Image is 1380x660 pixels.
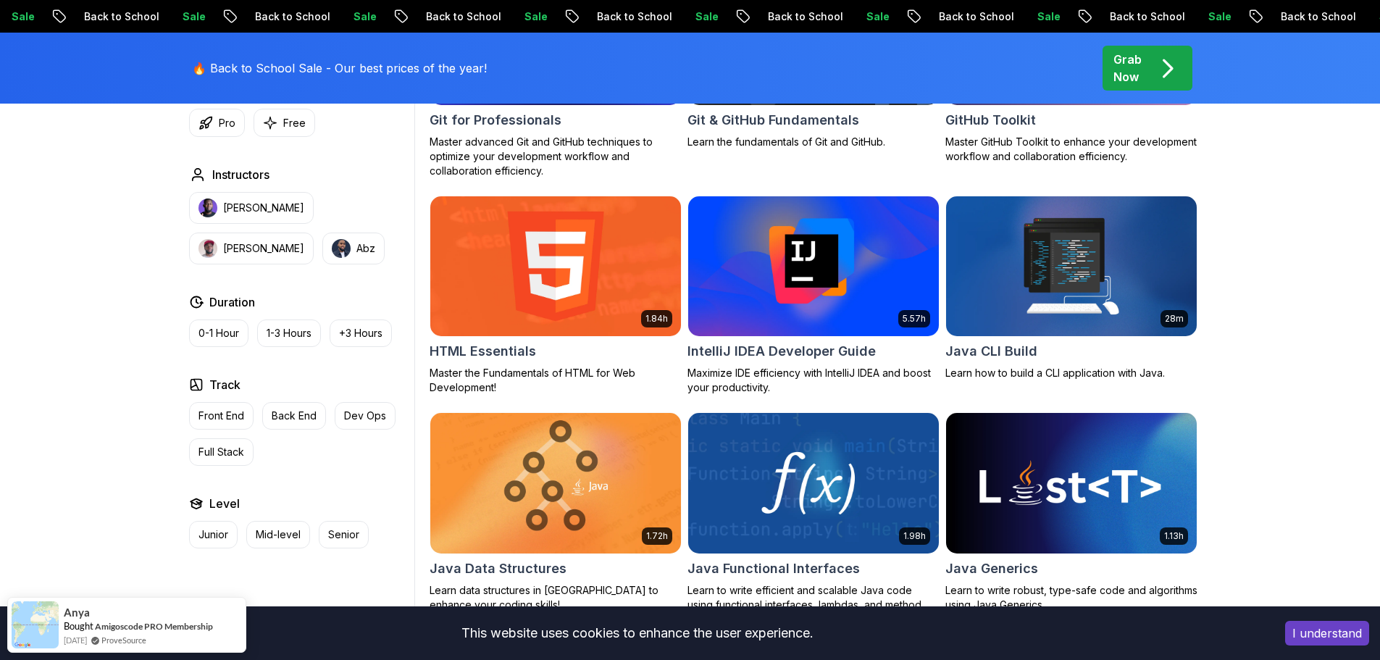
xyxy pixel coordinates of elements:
p: Abz [356,241,375,256]
p: +3 Hours [339,326,382,341]
p: Dev Ops [344,409,386,423]
p: Sale [326,9,372,24]
button: Free [254,109,315,137]
p: Learn the fundamentals of Git and GitHub. [687,135,940,149]
p: Master the Fundamentals of HTML for Web Development! [430,366,682,395]
p: Free [283,116,306,130]
p: Sale [1010,9,1056,24]
button: 1-3 Hours [257,319,321,347]
a: Java CLI Build card28mJava CLI BuildLearn how to build a CLI application with Java. [945,196,1197,381]
img: Java Data Structures card [430,413,681,554]
button: Mid-level [246,521,310,548]
a: Java Generics card1.13hJava GenericsLearn to write robust, type-safe code and algorithms using Ja... [945,412,1197,612]
button: Junior [189,521,238,548]
h2: Track [209,376,241,393]
p: 1.72h [646,530,668,542]
p: Grab Now [1113,51,1142,85]
button: Dev Ops [335,402,396,430]
p: Junior [198,527,228,542]
p: Maximize IDE efficiency with IntelliJ IDEA and boost your productivity. [687,366,940,395]
a: Amigoscode PRO Membership [95,620,213,632]
a: Java Data Structures card1.72hJava Data StructuresLearn data structures in [GEOGRAPHIC_DATA] to e... [430,412,682,612]
a: HTML Essentials card1.84hHTML EssentialsMaster the Fundamentals of HTML for Web Development! [430,196,682,396]
p: Front End [198,409,244,423]
a: ProveSource [101,634,146,646]
p: Mid-level [256,527,301,542]
p: Learn data structures in [GEOGRAPHIC_DATA] to enhance your coding skills! [430,583,682,612]
p: Master advanced Git and GitHub techniques to optimize your development workflow and collaboration... [430,135,682,178]
button: Pro [189,109,245,137]
button: +3 Hours [330,319,392,347]
h2: Java Functional Interfaces [687,559,860,579]
a: Java Functional Interfaces card1.98hJava Functional InterfacesLearn to write efficient and scalab... [687,412,940,627]
p: Learn how to build a CLI application with Java. [945,366,1197,380]
h2: GitHub Toolkit [945,110,1036,130]
button: Accept cookies [1285,621,1369,646]
p: Back to School [398,9,497,24]
span: [DATE] [64,634,87,646]
p: Sale [1181,9,1227,24]
p: 1-3 Hours [267,326,311,341]
p: Back to School [911,9,1010,24]
button: instructor imgAbz [322,233,385,264]
img: HTML Essentials card [430,196,681,337]
img: instructor img [332,239,351,258]
p: 🔥 Back to School Sale - Our best prices of the year! [192,59,487,77]
p: Back End [272,409,317,423]
p: [PERSON_NAME] [223,201,304,215]
p: Senior [328,527,359,542]
a: IntelliJ IDEA Developer Guide card5.57hIntelliJ IDEA Developer GuideMaximize IDE efficiency with ... [687,196,940,396]
h2: Java Data Structures [430,559,566,579]
div: This website uses cookies to enhance the user experience. [11,617,1263,649]
button: Senior [319,521,369,548]
h2: IntelliJ IDEA Developer Guide [687,341,876,362]
p: Pro [219,116,235,130]
p: 1.84h [645,313,668,325]
h2: Java Generics [945,559,1038,579]
p: 1.13h [1164,530,1184,542]
img: Java Generics card [946,413,1197,554]
img: Java CLI Build card [946,196,1197,337]
p: Back to School [1082,9,1181,24]
img: IntelliJ IDEA Developer Guide card [688,196,939,337]
p: 5.57h [903,313,926,325]
button: Back End [262,402,326,430]
img: instructor img [198,239,217,258]
p: 1.98h [903,530,926,542]
h2: Git for Professionals [430,110,561,130]
button: Front End [189,402,254,430]
h2: Git & GitHub Fundamentals [687,110,859,130]
button: instructor img[PERSON_NAME] [189,233,314,264]
h2: Java CLI Build [945,341,1037,362]
p: Learn to write robust, type-safe code and algorithms using Java Generics. [945,583,1197,612]
h2: Duration [209,293,255,311]
span: Anya [64,606,90,619]
p: Sale [497,9,543,24]
img: instructor img [198,199,217,217]
p: Back to School [569,9,668,24]
button: instructor img[PERSON_NAME] [189,192,314,224]
p: Back to School [1253,9,1352,24]
p: Sale [839,9,885,24]
img: provesource social proof notification image [12,601,59,648]
p: Full Stack [198,445,244,459]
p: Learn to write efficient and scalable Java code using functional interfaces, lambdas, and method ... [687,583,940,627]
span: Bought [64,620,93,632]
p: Master GitHub Toolkit to enhance your development workflow and collaboration efficiency. [945,135,1197,164]
h2: HTML Essentials [430,341,536,362]
p: 0-1 Hour [198,326,239,341]
p: Back to School [227,9,326,24]
img: Java Functional Interfaces card [688,413,939,554]
p: Back to School [740,9,839,24]
h2: Level [209,495,240,512]
p: [PERSON_NAME] [223,241,304,256]
p: Sale [668,9,714,24]
h2: Instructors [212,166,269,183]
p: Back to School [57,9,155,24]
p: 28m [1165,313,1184,325]
p: Sale [155,9,201,24]
button: 0-1 Hour [189,319,248,347]
button: Full Stack [189,438,254,466]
